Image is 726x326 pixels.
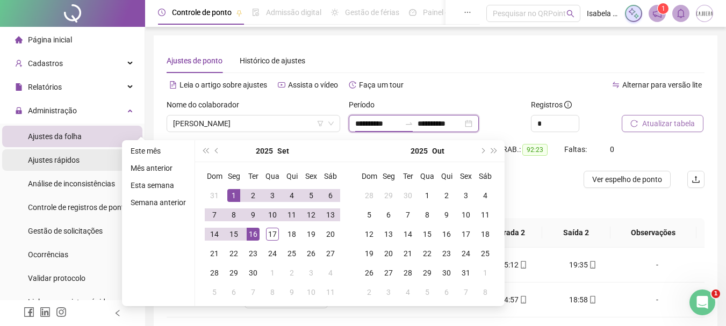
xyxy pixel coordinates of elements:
span: ellipsis [464,9,471,16]
td: 2025-10-08 [263,282,282,302]
div: 22 [227,247,240,260]
span: 1 [711,289,720,298]
span: Relatórios [28,83,62,91]
th: Qui [437,166,456,186]
span: Controle de registros de ponto [28,203,128,212]
span: to [405,119,413,128]
div: 19 [363,247,376,260]
td: 2025-10-25 [476,244,495,263]
div: 27 [324,247,337,260]
td: 2025-10-06 [224,282,243,302]
span: filter [317,120,324,127]
th: Qui [282,166,301,186]
td: 2025-09-21 [205,244,224,263]
th: Qua [263,166,282,186]
th: Sex [301,166,321,186]
div: 1 [266,266,279,279]
div: 27 [382,266,395,279]
div: 4 [285,189,298,202]
div: 6 [227,286,240,299]
td: 2025-10-08 [418,205,437,224]
div: 16 [440,228,453,241]
span: bell [676,9,686,18]
div: 24 [266,247,279,260]
div: 13 [382,228,395,241]
td: 2025-10-26 [360,263,379,282]
div: 3 [305,266,318,279]
div: 4 [324,266,337,279]
div: 9 [247,208,260,221]
div: 29 [227,266,240,279]
div: 4 [479,189,492,202]
span: Histórico de ajustes [240,56,305,65]
span: Assista o vídeo [288,81,338,89]
span: search [566,10,574,18]
button: next-year [476,140,488,162]
div: 30 [247,266,260,279]
div: 2 [363,286,376,299]
div: 15 [421,228,434,241]
div: 8 [266,286,279,299]
img: sparkle-icon.fc2bf0ac1784a2077858766a79e2daf3.svg [628,8,639,19]
td: 2025-10-02 [282,263,301,282]
td: 2025-11-02 [360,282,379,302]
div: 3 [382,286,395,299]
div: 10 [305,286,318,299]
div: 21 [208,247,221,260]
span: file-done [252,9,260,16]
td: 2025-10-22 [418,244,437,263]
td: 2025-10-30 [437,263,456,282]
th: Saída 2 [542,218,610,248]
td: 2025-11-08 [476,282,495,302]
th: Ter [398,166,418,186]
span: pushpin [236,10,242,16]
td: 2025-10-29 [418,263,437,282]
button: Atualizar tabela [622,115,703,132]
div: 7 [208,208,221,221]
div: 5 [305,189,318,202]
td: 2025-09-25 [282,244,301,263]
div: 31 [208,189,221,202]
td: 2025-10-07 [398,205,418,224]
div: 12 [363,228,376,241]
div: 14 [208,228,221,241]
th: Sex [456,166,476,186]
div: 10 [266,208,279,221]
label: Nome do colaborador [167,99,246,111]
button: month panel [432,140,444,162]
div: 29 [382,189,395,202]
td: 2025-10-17 [456,224,476,244]
span: Página inicial [28,35,72,44]
span: down [328,120,334,127]
li: Semana anterior [126,196,190,209]
div: 18:58 [557,294,608,306]
div: 18 [479,228,492,241]
div: 5 [208,286,221,299]
div: 7 [401,208,414,221]
th: Qua [418,166,437,186]
td: 2025-09-05 [301,186,321,205]
button: year panel [411,140,428,162]
td: 2025-09-19 [301,224,321,244]
div: 5 [421,286,434,299]
td: 2025-09-06 [321,186,340,205]
span: clock-circle [158,9,166,16]
img: 46979 [696,5,713,21]
td: 2025-10-04 [321,263,340,282]
td: 2025-11-07 [456,282,476,302]
div: 3 [266,189,279,202]
td: 2025-09-23 [243,244,263,263]
td: 2025-08-31 [205,186,224,205]
div: 30 [401,189,414,202]
span: 1 [662,5,665,12]
th: Ter [243,166,263,186]
td: 2025-09-29 [224,263,243,282]
div: 8 [479,286,492,299]
div: 5 [363,208,376,221]
td: 2025-10-06 [379,205,398,224]
td: 2025-10-12 [360,224,379,244]
th: Seg [224,166,243,186]
td: 2025-10-13 [379,224,398,244]
div: 17 [266,228,279,241]
div: 31 [459,266,472,279]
